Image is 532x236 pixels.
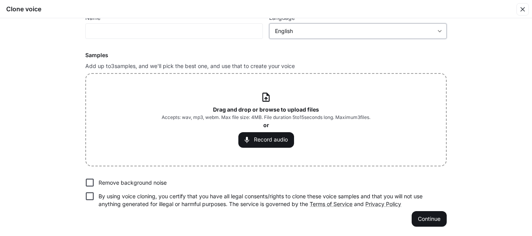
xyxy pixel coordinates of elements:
[85,51,447,59] h6: Samples
[213,106,319,113] b: Drag and drop or browse to upload files
[412,211,447,227] button: Continue
[270,27,446,35] div: English
[85,62,447,70] p: Add up to 3 samples, and we'll pick the best one, and use that to create your voice
[99,179,167,187] p: Remove background noise
[365,201,401,207] a: Privacy Policy
[269,15,295,21] p: Language
[85,15,100,21] p: Name
[238,132,294,148] button: Record audio
[162,114,370,121] span: Accepts: wav, mp3, webm. Max file size: 4MB. File duration 5 to 15 seconds long. Maximum 3 files.
[263,122,269,128] b: or
[99,192,440,208] p: By using voice cloning, you certify that you have all legal consents/rights to clone these voice ...
[6,5,41,13] h5: Clone voice
[275,27,434,35] div: English
[310,201,352,207] a: Terms of Service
